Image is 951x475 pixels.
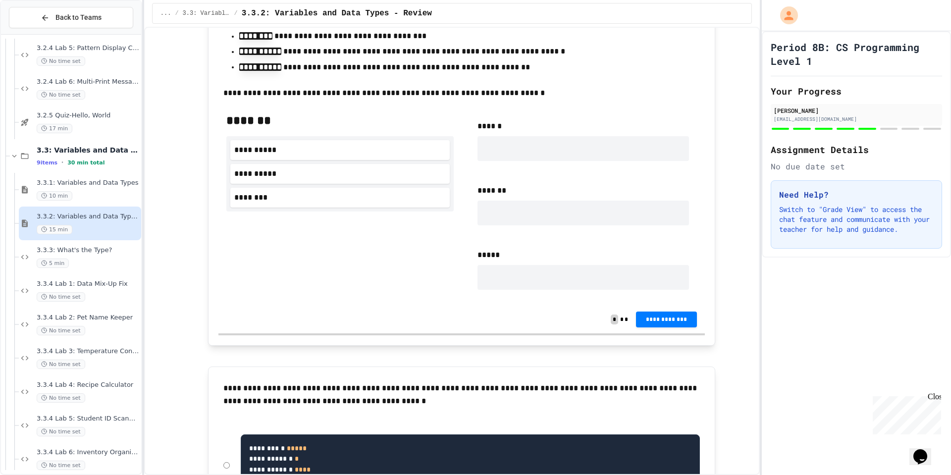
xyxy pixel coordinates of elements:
[37,326,85,335] span: No time set
[37,360,85,369] span: No time set
[37,448,139,457] span: 3.3.4 Lab 6: Inventory Organizer
[242,7,432,19] span: 3.3.2: Variables and Data Types - Review
[779,189,934,201] h3: Need Help?
[61,158,63,166] span: •
[869,392,941,434] iframe: chat widget
[37,347,139,356] span: 3.3.4 Lab 3: Temperature Converter
[37,78,139,86] span: 3.2.4 Lab 6: Multi-Print Message
[774,115,939,123] div: [EMAIL_ADDRESS][DOMAIN_NAME]
[37,212,139,221] span: 3.3.2: Variables and Data Types - Review
[37,225,72,234] span: 15 min
[909,435,941,465] iframe: chat widget
[67,159,105,166] span: 30 min total
[37,56,85,66] span: No time set
[37,292,85,302] span: No time set
[774,106,939,115] div: [PERSON_NAME]
[175,9,178,17] span: /
[37,381,139,389] span: 3.3.4 Lab 4: Recipe Calculator
[779,205,934,234] p: Switch to "Grade View" to access the chat feature and communicate with your teacher for help and ...
[37,393,85,403] span: No time set
[771,84,942,98] h2: Your Progress
[771,40,942,68] h1: Period 8B: CS Programming Level 1
[37,179,139,187] span: 3.3.1: Variables and Data Types
[183,9,230,17] span: 3.3: Variables and Data Types
[771,143,942,157] h2: Assignment Details
[37,427,85,436] span: No time set
[9,7,133,28] button: Back to Teams
[37,44,139,53] span: 3.2.4 Lab 5: Pattern Display Challenge
[37,280,139,288] span: 3.3.4 Lab 1: Data Mix-Up Fix
[4,4,68,63] div: Chat with us now!Close
[37,259,69,268] span: 5 min
[37,314,139,322] span: 3.3.4 Lab 2: Pet Name Keeper
[160,9,171,17] span: ...
[37,146,139,155] span: 3.3: Variables and Data Types
[234,9,238,17] span: /
[37,124,72,133] span: 17 min
[770,4,800,27] div: My Account
[37,415,139,423] span: 3.3.4 Lab 5: Student ID Scanner
[37,159,57,166] span: 9 items
[37,90,85,100] span: No time set
[37,191,72,201] span: 10 min
[55,12,102,23] span: Back to Teams
[771,160,942,172] div: No due date set
[37,246,139,255] span: 3.3.3: What's the Type?
[37,111,139,120] span: 3.2.5 Quiz-Hello, World
[37,461,85,470] span: No time set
